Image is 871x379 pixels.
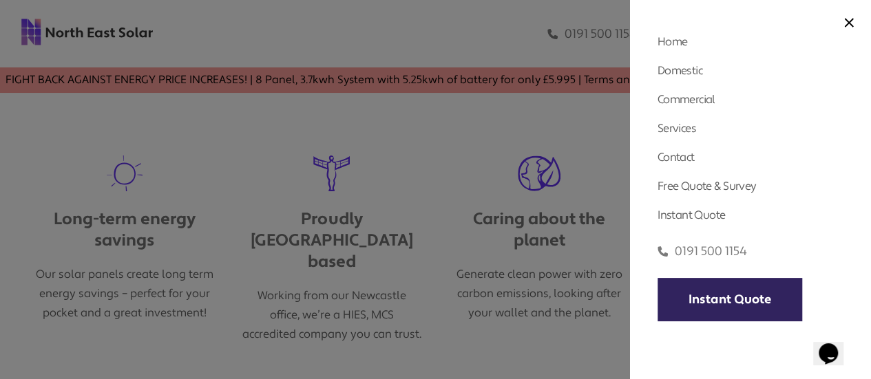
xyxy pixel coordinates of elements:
[658,121,696,136] a: Services
[844,18,854,28] img: close icon
[658,179,757,193] a: Free Quote & Survey
[658,243,747,259] a: 0191 500 1154
[658,63,702,78] a: Domestic
[658,150,695,164] a: Contact
[658,278,802,321] a: Instant Quote
[658,208,725,222] a: Instant Quote
[658,92,715,107] a: Commercial
[813,324,857,365] iframe: chat widget
[658,243,668,259] img: phone icon
[658,34,688,49] a: Home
